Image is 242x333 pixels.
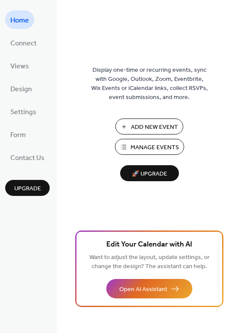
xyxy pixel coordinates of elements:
[5,148,50,166] a: Contact Us
[10,128,26,142] span: Form
[10,106,36,119] span: Settings
[131,143,179,152] span: Manage Events
[119,285,167,294] span: Open AI Assistant
[5,180,50,196] button: Upgrade
[131,123,178,132] span: Add New Event
[10,60,29,73] span: Views
[5,125,31,144] a: Form
[5,56,34,75] a: Views
[106,279,192,298] button: Open AI Assistant
[14,184,41,193] span: Upgrade
[125,168,174,180] span: 🚀 Upgrade
[10,83,32,96] span: Design
[91,66,208,102] span: Display one-time or recurring events, sync with Google, Outlook, Zoom, Eventbrite, Wix Events or ...
[10,14,29,27] span: Home
[5,33,42,52] a: Connect
[106,239,192,251] span: Edit Your Calendar with AI
[89,252,210,272] span: Want to adjust the layout, update settings, or change the design? The assistant can help.
[10,151,45,165] span: Contact Us
[5,79,37,98] a: Design
[115,139,184,155] button: Manage Events
[120,165,179,181] button: 🚀 Upgrade
[5,102,41,121] a: Settings
[10,37,37,50] span: Connect
[115,118,183,134] button: Add New Event
[5,10,34,29] a: Home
